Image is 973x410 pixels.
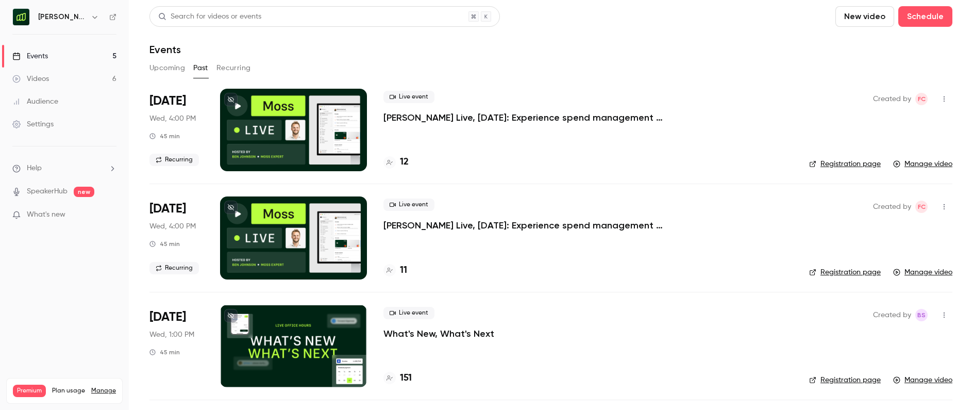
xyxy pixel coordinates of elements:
a: Manage video [893,267,952,277]
a: Registration page [809,159,881,169]
div: Search for videos or events [158,11,261,22]
button: New video [835,6,894,27]
a: Manage [91,387,116,395]
span: [DATE] [149,93,186,109]
a: Registration page [809,267,881,277]
span: Ben Smith [915,309,928,321]
div: Settings [12,119,54,129]
button: Upcoming [149,60,185,76]
a: 11 [383,264,407,277]
span: Created by [873,309,911,321]
div: Aug 6 Wed, 3:00 PM (Europe/London) [149,196,204,279]
div: Audience [12,96,58,107]
a: 12 [383,155,409,169]
span: Live event [383,199,434,211]
a: [PERSON_NAME] Live, [DATE]: Experience spend management automation with [PERSON_NAME] [383,219,693,232]
div: Events [12,51,48,61]
span: What's new [27,209,65,220]
button: Recurring [216,60,251,76]
iframe: Noticeable Trigger [104,210,116,220]
span: Live event [383,91,434,103]
img: Moss UK [13,9,29,25]
button: Past [193,60,208,76]
div: 45 min [149,348,180,356]
a: SpeakerHub [27,186,68,197]
span: Help [27,163,42,174]
span: FC [918,201,926,213]
a: Manage video [893,159,952,169]
a: Manage video [893,375,952,385]
span: [DATE] [149,309,186,325]
div: 45 min [149,132,180,140]
span: Wed, 4:00 PM [149,113,196,124]
span: Felicity Cator [915,201,928,213]
h1: Events [149,43,181,56]
button: Schedule [898,6,952,27]
span: Wed, 1:00 PM [149,330,194,340]
span: Wed, 4:00 PM [149,221,196,232]
span: Premium [13,385,46,397]
span: new [74,187,94,197]
div: Jul 30 Wed, 12:00 PM (Europe/London) [149,305,204,387]
h4: 12 [400,155,409,169]
span: Created by [873,201,911,213]
h6: [PERSON_NAME] UK [38,12,87,22]
h4: 11 [400,264,407,277]
div: Sep 3 Wed, 3:00 PM (Europe/London) [149,89,204,171]
span: Plan usage [52,387,85,395]
a: What's New, What's Next [383,327,494,340]
span: Created by [873,93,911,105]
h4: 151 [400,371,412,385]
span: BS [917,309,926,321]
span: Live event [383,307,434,319]
a: 151 [383,371,412,385]
a: Registration page [809,375,881,385]
li: help-dropdown-opener [12,163,116,174]
div: 45 min [149,240,180,248]
span: Recurring [149,154,199,166]
span: [DATE] [149,201,186,217]
span: Felicity Cator [915,93,928,105]
span: FC [918,93,926,105]
span: Recurring [149,262,199,274]
a: [PERSON_NAME] Live, [DATE]: Experience spend management automation with [PERSON_NAME] [383,111,693,124]
div: Videos [12,74,49,84]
